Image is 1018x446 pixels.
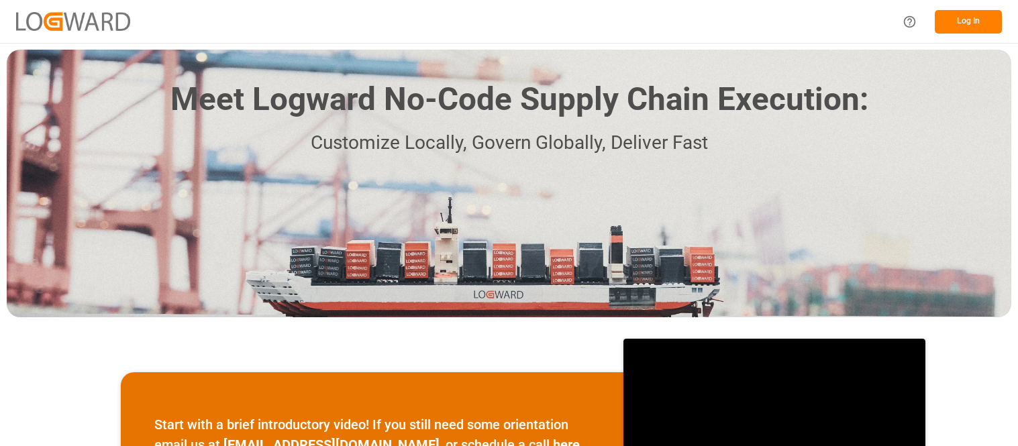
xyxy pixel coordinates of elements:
[16,12,130,30] img: Logward_new_orange.png
[895,7,925,37] button: Help Center
[150,128,868,158] p: Customize Locally, Govern Globally, Deliver Fast
[935,10,1002,34] button: Log In
[170,76,868,123] h1: Meet Logward No-Code Supply Chain Execution:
